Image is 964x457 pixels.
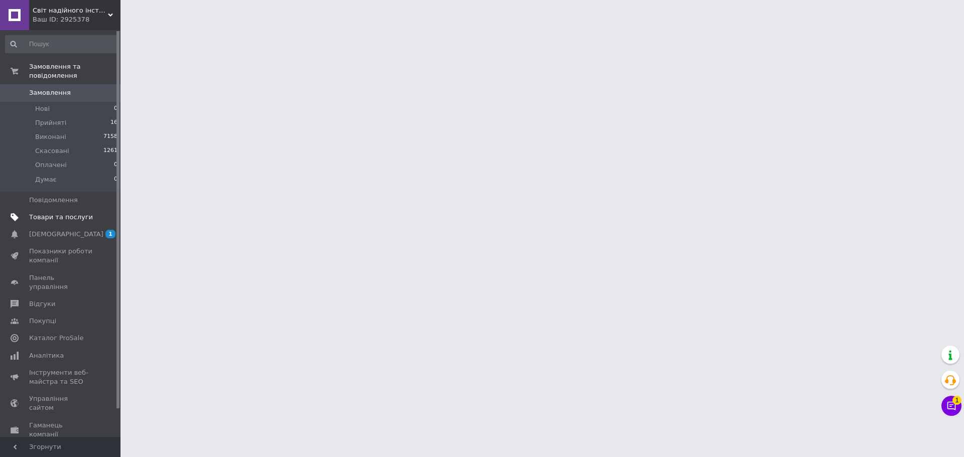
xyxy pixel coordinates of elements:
[33,6,108,15] span: Світ надійного інструменту - Market Tools
[941,396,961,416] button: Чат з покупцем1
[35,175,57,184] span: Думає
[114,175,117,184] span: 0
[110,118,117,127] span: 16
[103,146,117,156] span: 1261
[29,88,71,97] span: Замовлення
[952,396,961,405] span: 1
[29,334,83,343] span: Каталог ProSale
[105,230,115,238] span: 1
[29,247,93,265] span: Показники роботи компанії
[29,196,78,205] span: Повідомлення
[35,118,66,127] span: Прийняті
[5,35,118,53] input: Пошук
[29,213,93,222] span: Товари та послуги
[114,104,117,113] span: 0
[29,317,56,326] span: Покупці
[35,161,67,170] span: Оплачені
[29,273,93,291] span: Панель управління
[29,368,93,386] span: Інструменти веб-майстра та SEO
[29,299,55,309] span: Відгуки
[35,146,69,156] span: Скасовані
[33,15,120,24] div: Ваш ID: 2925378
[103,132,117,141] span: 7158
[29,421,93,439] span: Гаманець компанії
[29,394,93,412] span: Управління сайтом
[29,351,64,360] span: Аналітика
[114,161,117,170] span: 0
[29,62,120,80] span: Замовлення та повідомлення
[29,230,103,239] span: [DEMOGRAPHIC_DATA]
[35,132,66,141] span: Виконані
[35,104,50,113] span: Нові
